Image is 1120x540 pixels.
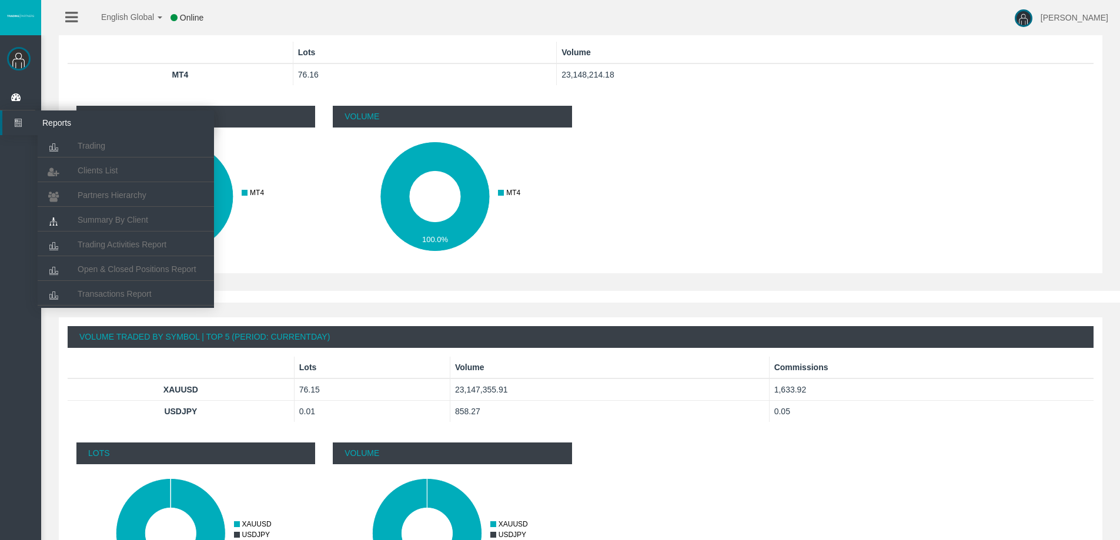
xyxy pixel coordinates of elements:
td: 0.05 [769,401,1094,422]
a: Clients List [38,160,214,181]
td: 76.16 [293,63,556,85]
th: Commissions [769,357,1094,378]
td: 23,147,355.91 [450,378,769,401]
a: Reports [2,110,214,135]
th: MT4 [68,63,293,85]
div: Volume Traded By Symbol | Top 5 (Period: CurrentDay) [68,326,1094,348]
p: Lots [76,106,315,128]
span: Online [180,13,203,22]
th: Lots [294,357,450,378]
span: Reports [34,110,149,135]
a: Open & Closed Positions Report [38,259,214,280]
th: Lots [293,42,556,63]
th: USDJPY [68,401,294,422]
a: Summary By Client [38,209,214,230]
span: Partners Hierarchy [78,190,146,200]
td: 0.01 [294,401,450,422]
span: Open & Closed Positions Report [78,264,196,274]
p: Volume [333,106,571,128]
p: Volume [333,442,571,464]
td: 858.27 [450,401,769,422]
td: 76.15 [294,378,450,401]
th: XAUUSD [68,378,294,401]
span: English Global [86,12,154,22]
span: Transactions Report [78,289,152,298]
span: [PERSON_NAME] [1041,13,1108,22]
a: Transactions Report [38,283,214,304]
td: 1,633.92 [769,378,1094,401]
a: Trading [38,135,214,156]
th: Volume [557,42,1094,63]
span: Summary By Client [78,215,148,224]
th: Volume [450,357,769,378]
a: Partners Hierarchy [38,185,214,206]
td: 23,148,214.18 [557,63,1094,85]
p: Lots [76,442,315,464]
span: Clients List [78,166,118,175]
span: Trading [78,141,105,150]
span: Trading Activities Report [78,240,166,249]
img: user-image [1015,9,1032,27]
a: Trading Activities Report [38,234,214,255]
img: logo.svg [6,14,35,18]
